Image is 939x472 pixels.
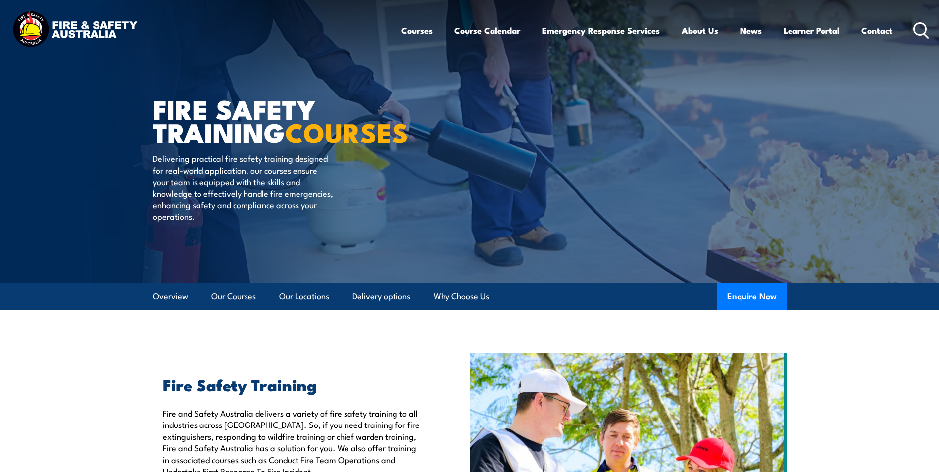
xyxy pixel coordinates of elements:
h1: FIRE SAFETY TRAINING [153,97,397,143]
a: Our Locations [279,283,329,310]
a: Emergency Response Services [542,17,660,44]
a: Overview [153,283,188,310]
a: Why Choose Us [434,283,489,310]
a: Course Calendar [454,17,520,44]
h2: Fire Safety Training [163,378,424,391]
a: Our Courses [211,283,256,310]
a: Learner Portal [784,17,840,44]
a: Contact [861,17,892,44]
a: About Us [682,17,718,44]
p: Delivering practical fire safety training designed for real-world application, our courses ensure... [153,152,334,222]
strong: COURSES [285,111,408,152]
a: Delivery options [352,283,410,310]
a: Courses [401,17,433,44]
a: News [740,17,762,44]
button: Enquire Now [717,283,787,310]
